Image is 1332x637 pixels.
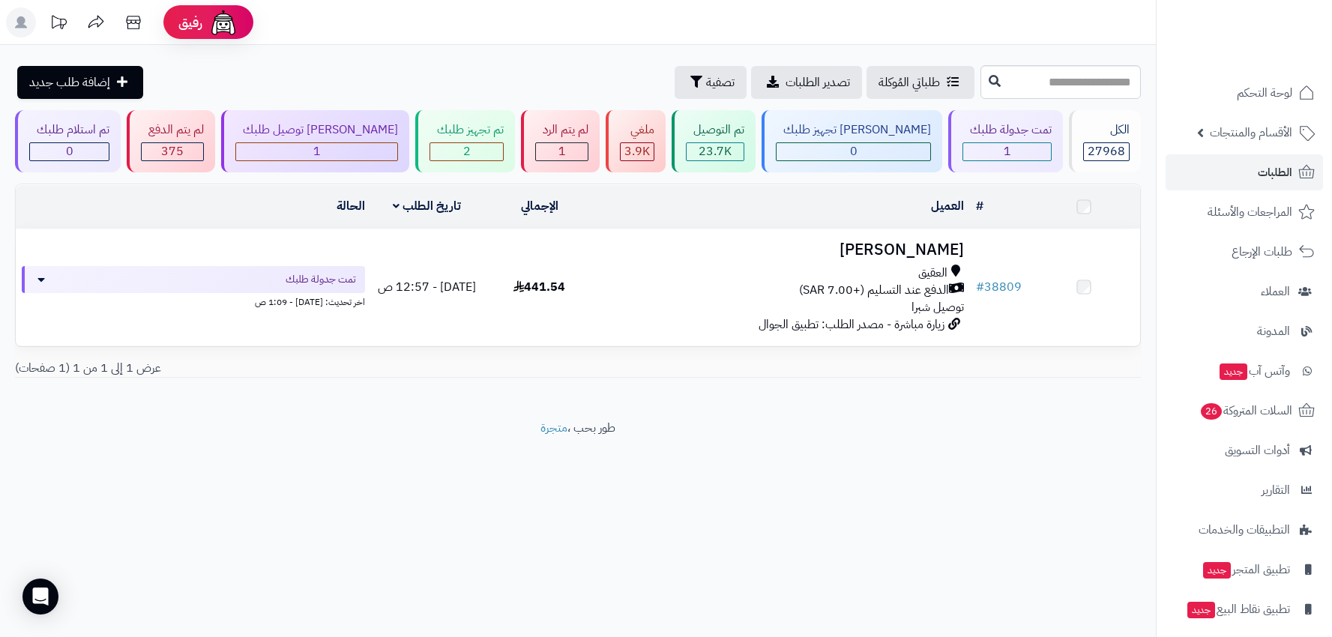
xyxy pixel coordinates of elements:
[1220,363,1247,380] span: جديد
[911,298,964,316] span: توصيل شبرا
[1166,432,1323,468] a: أدوات التسويق
[850,142,858,160] span: 0
[669,110,759,172] a: تم التوصيل 23.7K
[124,110,218,172] a: لم يتم الدفع 375
[521,197,558,215] a: الإجمالي
[759,110,945,172] a: [PERSON_NAME] تجهيز طلبك 0
[620,121,654,139] div: ملغي
[1199,400,1292,421] span: السلات المتروكة
[430,121,504,139] div: تم تجهيز طلبك
[12,110,124,172] a: تم استلام طلبك 0
[1166,591,1323,627] a: تطبيق نقاط البيعجديد
[161,142,184,160] span: 375
[412,110,518,172] a: تم تجهيز طلبك 2
[540,419,567,437] a: متجرة
[1210,122,1292,143] span: الأقسام والمنتجات
[1166,472,1323,508] a: التقارير
[393,197,461,215] a: تاريخ الطلب
[931,197,964,215] a: العميل
[675,66,747,99] button: تصفية
[378,278,476,296] span: [DATE] - 12:57 ص
[40,7,77,41] a: تحديثات المنصة
[1202,559,1290,580] span: تطبيق المتجر
[1218,360,1290,381] span: وآتس آب
[1230,34,1318,66] img: logo-2.png
[208,7,238,37] img: ai-face.png
[963,143,1051,160] div: 1
[1203,562,1231,579] span: جديد
[751,66,862,99] a: تصدير الطلبات
[313,142,321,160] span: 1
[513,278,565,296] span: 441.54
[1261,281,1290,302] span: العملاء
[535,121,588,139] div: لم يتم الرد
[430,143,503,160] div: 2
[558,142,566,160] span: 1
[1258,162,1292,183] span: الطلبات
[141,121,204,139] div: لم يتم الدفع
[1166,194,1323,230] a: المراجعات والأسئلة
[777,143,930,160] div: 0
[879,73,940,91] span: طلباتي المُوكلة
[1208,202,1292,223] span: المراجعات والأسئلة
[463,142,471,160] span: 2
[29,73,110,91] span: إضافة طلب جديد
[1166,313,1323,349] a: المدونة
[976,278,1022,296] a: #38809
[1088,142,1125,160] span: 27968
[178,13,202,31] span: رفيق
[1166,512,1323,548] a: التطبيقات والخدمات
[776,121,931,139] div: [PERSON_NAME] تجهيز طلبك
[1257,321,1290,342] span: المدونة
[699,142,732,160] span: 23.7K
[603,110,669,172] a: ملغي 3.9K
[22,293,365,309] div: اخر تحديث: [DATE] - 1:09 ص
[945,110,1066,172] a: تمت جدولة طلبك 1
[1201,403,1223,420] span: 26
[337,197,365,215] a: الحالة
[867,66,974,99] a: طلباتي المُوكلة
[286,272,356,287] span: تمت جدولة طلبك
[1186,599,1290,620] span: تطبيق نقاط البيع
[142,143,203,160] div: 375
[918,265,947,282] span: العقيق
[1166,75,1323,111] a: لوحة التحكم
[1166,274,1323,310] a: العملاء
[602,241,965,259] h3: [PERSON_NAME]
[1225,440,1290,461] span: أدوات التسويق
[4,360,578,377] div: عرض 1 إلى 1 من 1 (1 صفحات)
[29,121,109,139] div: تم استلام طلبك
[686,121,744,139] div: تم التوصيل
[1262,480,1290,501] span: التقارير
[22,579,58,615] div: Open Intercom Messenger
[687,143,744,160] div: 23735
[621,143,654,160] div: 3853
[624,142,650,160] span: 3.9K
[536,143,588,160] div: 1
[786,73,850,91] span: تصدير الطلبات
[1232,241,1292,262] span: طلبات الإرجاع
[1004,142,1011,160] span: 1
[706,73,735,91] span: تصفية
[962,121,1052,139] div: تمت جدولة طلبك
[17,66,143,99] a: إضافة طلب جديد
[518,110,603,172] a: لم يتم الرد 1
[976,197,983,215] a: #
[1166,154,1323,190] a: الطلبات
[1166,393,1323,429] a: السلات المتروكة26
[799,282,949,299] span: الدفع عند التسليم (+7.00 SAR)
[1166,353,1323,389] a: وآتس آبجديد
[236,143,397,160] div: 1
[235,121,398,139] div: [PERSON_NAME] توصيل طلبك
[1237,82,1292,103] span: لوحة التحكم
[66,142,73,160] span: 0
[1199,519,1290,540] span: التطبيقات والخدمات
[218,110,412,172] a: [PERSON_NAME] توصيل طلبك 1
[30,143,109,160] div: 0
[976,278,984,296] span: #
[1083,121,1130,139] div: الكل
[1187,602,1215,618] span: جديد
[759,316,944,333] span: زيارة مباشرة - مصدر الطلب: تطبيق الجوال
[1066,110,1144,172] a: الكل27968
[1166,234,1323,270] a: طلبات الإرجاع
